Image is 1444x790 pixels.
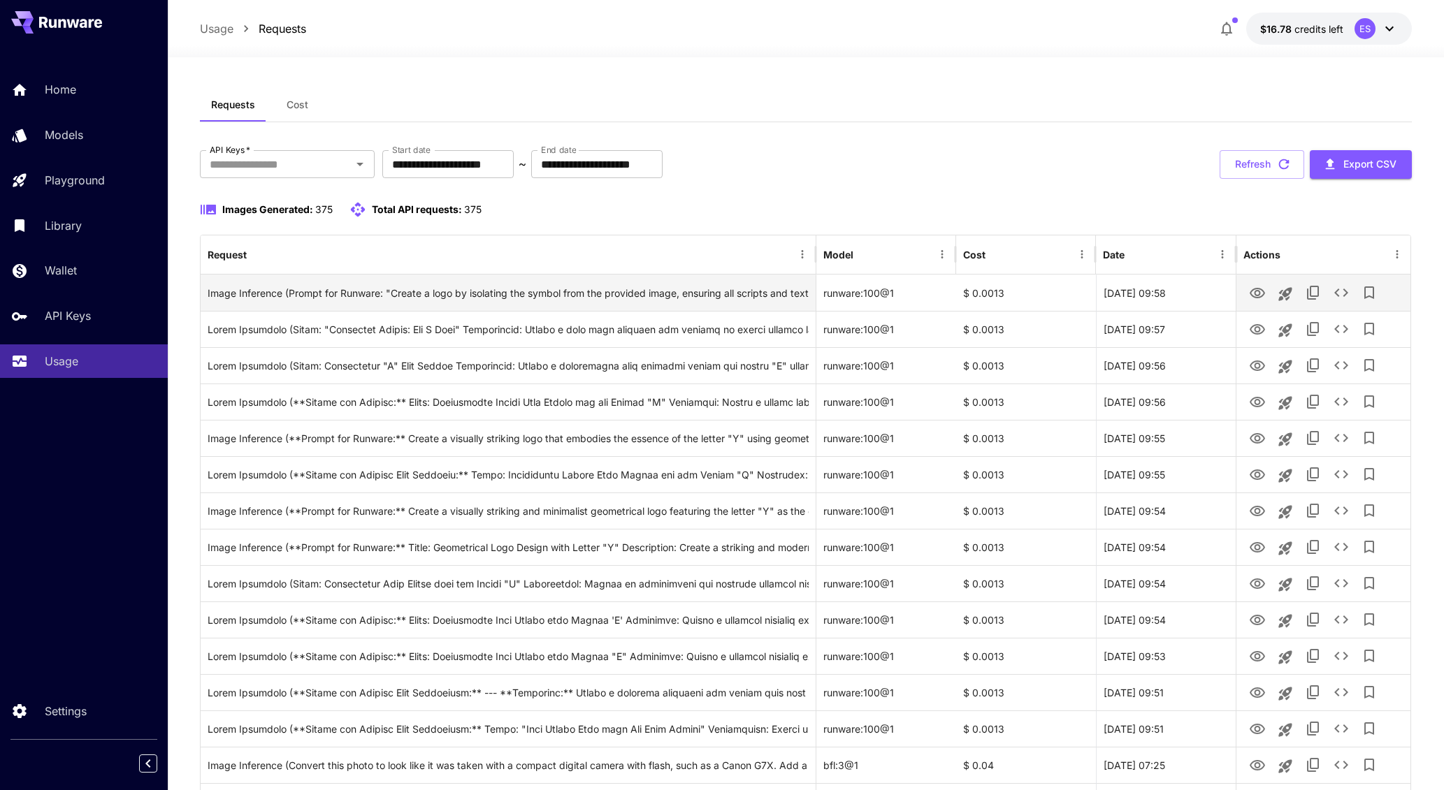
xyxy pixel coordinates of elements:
[793,244,812,264] button: Menu
[200,20,306,37] nav: breadcrumb
[816,456,956,492] div: runware:100@1
[1327,533,1355,561] button: See details
[956,347,1096,383] div: $ 0.0013
[208,457,809,492] div: Click to copy prompt
[1243,532,1271,561] button: View Image
[1103,249,1125,261] div: Date
[45,81,76,98] p: Home
[248,244,268,264] button: Sort
[1271,498,1299,526] button: Launch in playground
[1243,423,1271,452] button: View Image
[1271,752,1299,780] button: Launch in playground
[464,203,482,215] span: 375
[1299,279,1327,307] button: Copy TaskUUID
[987,244,1006,264] button: Sort
[1271,316,1299,344] button: Launch in playground
[816,601,956,638] div: runware:100@1
[1327,569,1355,597] button: See details
[211,98,255,111] span: Requests
[1327,715,1355,743] button: See details
[956,529,1096,565] div: $ 0.0013
[1299,678,1327,706] button: Copy TaskUUID
[222,203,313,215] span: Images Generated:
[200,20,233,37] a: Usage
[1243,314,1271,343] button: View Image
[208,420,809,456] div: Click to copy prompt
[1355,279,1383,307] button: Add to library
[1327,751,1355,779] button: See details
[1096,311,1236,347] div: 25 Aug, 2025 09:57
[932,244,952,264] button: Menu
[1299,315,1327,343] button: Copy TaskUUID
[392,144,431,156] label: Start date
[1299,497,1327,525] button: Copy TaskUUID
[208,348,809,383] div: Click to copy prompt
[45,217,82,234] p: Library
[1355,315,1383,343] button: Add to library
[1355,497,1383,525] button: Add to library
[1299,606,1327,634] button: Copy TaskUUID
[1299,388,1327,416] button: Copy TaskUUID
[208,711,809,747] div: Click to copy prompt
[1243,605,1271,634] button: View Image
[1355,751,1383,779] button: Add to library
[1096,710,1236,747] div: 25 Aug, 2025 09:51
[541,144,576,156] label: End date
[1271,353,1299,381] button: Launch in playground
[816,275,956,311] div: runware:100@1
[816,492,956,529] div: runware:100@1
[1299,533,1327,561] button: Copy TaskUUID
[1243,460,1271,488] button: View Image
[1327,497,1355,525] button: See details
[519,156,526,173] p: ~
[1096,565,1236,601] div: 25 Aug, 2025 09:54
[259,20,306,37] a: Requests
[1213,244,1232,264] button: Menu
[816,747,956,783] div: bfl:3@1
[1355,678,1383,706] button: Add to library
[1327,642,1355,670] button: See details
[816,674,956,710] div: runware:100@1
[372,203,462,215] span: Total API requests:
[1096,275,1236,311] div: 25 Aug, 2025 09:58
[855,244,874,264] button: Sort
[1355,388,1383,416] button: Add to library
[956,638,1096,674] div: $ 0.0013
[1096,601,1236,638] div: 25 Aug, 2025 09:54
[1243,569,1271,597] button: View Image
[1271,680,1299,708] button: Launch in playground
[1243,714,1271,743] button: View Image
[208,249,247,261] div: Request
[1355,715,1383,743] button: Add to library
[1243,496,1271,525] button: View Image
[1299,424,1327,452] button: Copy TaskUUID
[1271,389,1299,417] button: Launch in playground
[963,249,985,261] div: Cost
[1096,529,1236,565] div: 25 Aug, 2025 09:54
[956,674,1096,710] div: $ 0.0013
[1072,244,1092,264] button: Menu
[208,275,809,311] div: Click to copy prompt
[1096,347,1236,383] div: 25 Aug, 2025 09:56
[208,312,809,347] div: Click to copy prompt
[1327,678,1355,706] button: See details
[45,126,83,143] p: Models
[1243,278,1271,307] button: View Image
[208,566,809,601] div: Click to copy prompt
[1271,571,1299,599] button: Launch in playground
[1355,18,1376,39] div: ES
[139,754,157,773] button: Collapse sidebar
[1096,383,1236,420] div: 25 Aug, 2025 09:56
[1355,606,1383,634] button: Add to library
[1096,674,1236,710] div: 25 Aug, 2025 09:51
[1299,351,1327,379] button: Copy TaskUUID
[208,529,809,565] div: Click to copy prompt
[1310,150,1412,179] button: Export CSV
[1327,388,1355,416] button: See details
[816,638,956,674] div: runware:100@1
[816,383,956,420] div: runware:100@1
[1271,643,1299,671] button: Launch in playground
[208,384,809,420] div: Click to copy prompt
[1327,315,1355,343] button: See details
[150,751,168,776] div: Collapse sidebar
